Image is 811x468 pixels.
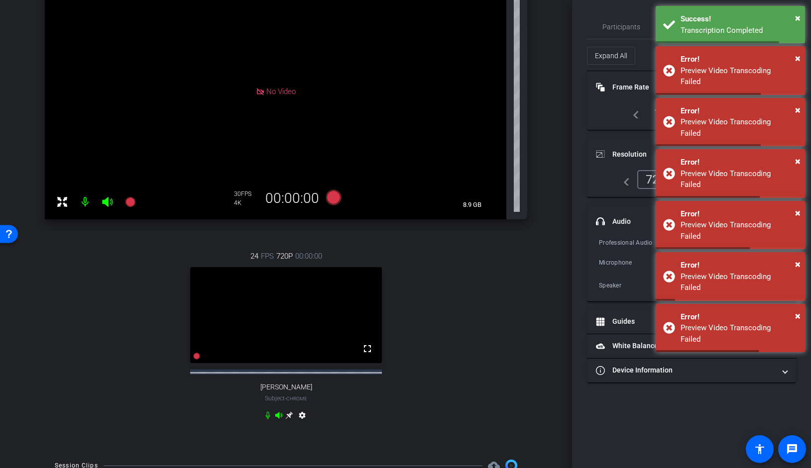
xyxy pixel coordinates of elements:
div: 15 [647,104,673,121]
div: Error! [681,54,798,65]
span: Participants [602,23,640,30]
mat-icon: navigate_before [618,174,630,186]
mat-expansion-panel-header: Audio [587,205,796,237]
div: Preview Video Transcoding Failed [681,168,798,190]
mat-expansion-panel-header: Guides [587,310,796,334]
div: 720 [637,170,674,189]
span: Expand All [595,46,627,65]
div: Error! [681,260,798,271]
div: Preview Video Transcoding Failed [681,65,798,88]
span: No Video [266,87,296,95]
div: Audio [587,237,796,301]
div: Success! [681,13,798,25]
span: × [795,52,801,64]
div: Frame Rate [587,103,796,130]
mat-panel-title: Frame Rate [596,82,775,93]
div: Preview Video Transcoding Failed [681,322,798,345]
div: Error! [681,105,798,117]
button: Expand All [587,47,635,65]
span: [PERSON_NAME] [260,383,312,391]
button: Close [795,10,801,25]
div: Preview Video Transcoding Failed [681,116,798,139]
button: Close [795,51,801,66]
button: Close [795,102,801,117]
span: 720P [276,251,293,262]
div: 30 [234,190,259,198]
div: Transcription Completed [681,25,798,36]
mat-expansion-panel-header: Device Information [587,359,796,382]
span: × [795,310,801,322]
span: - [285,395,286,402]
mat-expansion-panel-header: White Balance [587,334,796,358]
mat-icon: fullscreen [361,343,373,355]
mat-panel-title: Audio [596,216,775,227]
mat-panel-title: Guides [596,316,775,327]
mat-panel-title: White Balance [596,341,775,351]
span: × [795,155,801,167]
div: Professional Audio [599,238,686,248]
span: 00:00:00 [295,251,322,262]
div: 00:00:00 [259,190,326,207]
span: Chrome [286,396,307,401]
button: Close [795,205,801,220]
mat-expansion-panel-header: Frame Rate [587,71,796,103]
mat-panel-title: Device Information [596,365,775,375]
div: 4K [234,199,259,207]
span: × [795,207,801,219]
button: Close [795,308,801,323]
mat-expansion-panel-header: Resolution [587,138,796,170]
mat-icon: settings [296,411,308,423]
div: Error! [681,157,798,168]
span: FPS [261,251,274,262]
div: Preview Video Transcoding Failed [681,219,798,242]
span: Subject [265,394,307,403]
button: Close [795,154,801,169]
div: Preview Video Transcoding Failed [681,271,798,293]
mat-icon: message [786,443,798,455]
mat-icon: navigate_before [627,106,639,118]
span: × [795,258,801,270]
div: Microphone [599,258,679,268]
div: Error! [681,208,798,220]
button: Close [795,257,801,272]
span: 24 [250,251,258,262]
div: Speaker [599,281,679,290]
span: × [795,104,801,116]
div: Resolution [587,170,796,197]
mat-icon: accessibility [754,443,766,455]
span: × [795,12,801,24]
div: Error! [681,311,798,323]
span: FPS [241,190,251,197]
span: 8.9 GB [460,199,485,211]
mat-panel-title: Resolution [596,149,775,160]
